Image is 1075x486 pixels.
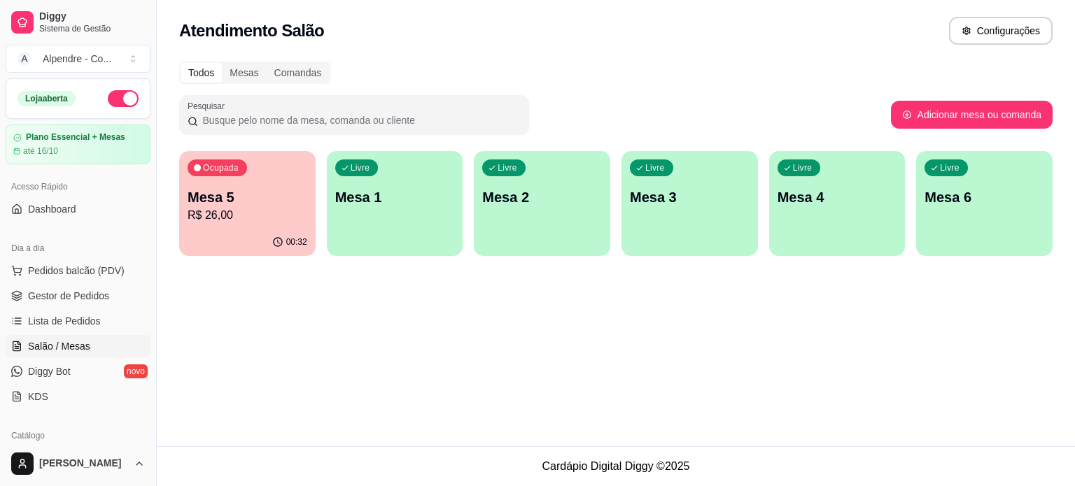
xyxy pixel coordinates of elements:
a: Gestor de Pedidos [6,285,150,307]
div: Catálogo [6,424,150,447]
footer: Cardápio Digital Diggy © 2025 [157,446,1075,486]
div: Mesas [222,63,266,83]
p: Mesa 6 [925,187,1044,207]
button: LivreMesa 4 [769,151,906,256]
p: Mesa 5 [188,187,307,207]
input: Pesquisar [198,113,521,127]
div: Comandas [267,63,330,83]
button: LivreMesa 1 [327,151,463,256]
button: LivreMesa 3 [621,151,758,256]
a: KDS [6,385,150,408]
button: LivreMesa 6 [916,151,1053,256]
span: Salão / Mesas [28,339,90,353]
article: Plano Essencial + Mesas [26,132,125,143]
article: até 16/10 [23,145,58,157]
p: Livre [940,162,960,173]
a: Salão / Mesas [6,335,150,357]
span: Gestor de Pedidos [28,289,109,303]
label: Pesquisar [188,100,230,112]
button: Pedidos balcão (PDV) [6,259,150,282]
span: Lista de Pedidos [28,314,101,328]
button: OcupadaMesa 5R$ 26,0000:32 [179,151,316,256]
p: R$ 26,00 [188,207,307,224]
button: LivreMesa 2 [474,151,610,256]
button: [PERSON_NAME] [6,447,150,480]
a: DiggySistema de Gestão [6,6,150,39]
span: Dashboard [28,202,76,216]
p: Livre [351,162,370,173]
button: Configurações [949,17,1053,45]
div: Dia a dia [6,237,150,259]
div: Loja aberta [17,91,76,106]
h2: Atendimento Salão [179,20,324,42]
button: Select a team [6,45,150,73]
span: A [17,52,31,66]
span: Sistema de Gestão [39,23,145,34]
p: Ocupada [203,162,239,173]
p: 00:32 [286,236,307,248]
a: Dashboard [6,198,150,220]
div: Alpendre - Co ... [43,52,111,66]
p: Mesa 4 [778,187,897,207]
span: Diggy Bot [28,364,71,378]
p: Livre [645,162,665,173]
div: Todos [181,63,222,83]
span: Pedidos balcão (PDV) [28,264,125,278]
span: [PERSON_NAME] [39,457,128,470]
span: KDS [28,389,48,403]
p: Mesa 1 [335,187,455,207]
p: Livre [498,162,517,173]
button: Alterar Status [108,90,139,107]
span: Diggy [39,10,145,23]
div: Acesso Rápido [6,176,150,198]
a: Lista de Pedidos [6,310,150,332]
p: Livre [793,162,813,173]
a: Diggy Botnovo [6,360,150,383]
button: Adicionar mesa ou comanda [891,101,1053,129]
p: Mesa 3 [630,187,750,207]
a: Plano Essencial + Mesasaté 16/10 [6,124,150,164]
p: Mesa 2 [482,187,602,207]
